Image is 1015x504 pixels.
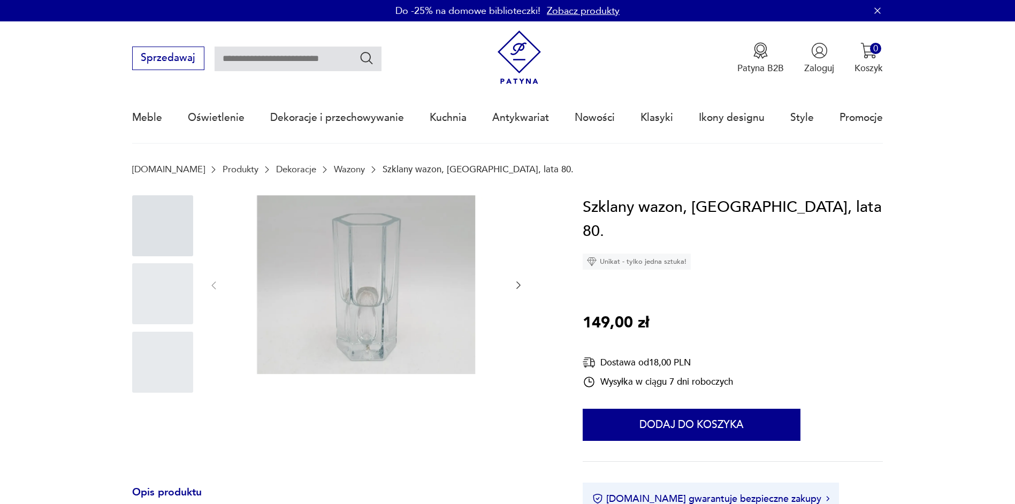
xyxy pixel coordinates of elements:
a: Style [790,93,814,142]
h1: Szklany wazon, [GEOGRAPHIC_DATA], lata 80. [583,195,883,244]
a: Produkty [223,164,258,174]
a: Kuchnia [430,93,467,142]
div: 0 [870,43,881,54]
img: Ikona diamentu [587,257,597,266]
a: Nowości [575,93,615,142]
img: Ikona medalu [752,42,769,59]
a: Dekoracje i przechowywanie [270,93,404,142]
p: 149,00 zł [583,311,649,335]
p: Szklany wazon, [GEOGRAPHIC_DATA], lata 80. [383,164,574,174]
p: Koszyk [854,62,883,74]
div: Dostawa od 18,00 PLN [583,356,733,369]
a: Antykwariat [492,93,549,142]
img: Zdjęcie produktu Szklany wazon, Polska, lata 80. [232,195,500,374]
button: Dodaj do koszyka [583,409,800,441]
a: Zobacz produkty [547,4,620,18]
a: Promocje [840,93,883,142]
div: Unikat - tylko jedna sztuka! [583,254,691,270]
a: [DOMAIN_NAME] [132,164,205,174]
a: Dekoracje [276,164,316,174]
img: Ikona strzałki w prawo [826,496,829,501]
button: 0Koszyk [854,42,883,74]
button: Patyna B2B [737,42,784,74]
a: Ikona medaluPatyna B2B [737,42,784,74]
button: Zaloguj [804,42,834,74]
img: Ikona koszyka [860,42,877,59]
a: Sprzedawaj [132,55,204,63]
img: Ikona dostawy [583,356,596,369]
div: Wysyłka w ciągu 7 dni roboczych [583,376,733,388]
a: Meble [132,93,162,142]
img: Patyna - sklep z meblami i dekoracjami vintage [492,30,546,85]
button: Sprzedawaj [132,47,204,70]
a: Oświetlenie [188,93,245,142]
img: Ikonka użytkownika [811,42,828,59]
a: Ikony designu [699,93,765,142]
a: Wazony [334,164,365,174]
p: Zaloguj [804,62,834,74]
p: Do -25% na domowe biblioteczki! [395,4,540,18]
p: Patyna B2B [737,62,784,74]
img: Ikona certyfikatu [592,493,603,504]
a: Klasyki [640,93,673,142]
button: Szukaj [359,50,375,66]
